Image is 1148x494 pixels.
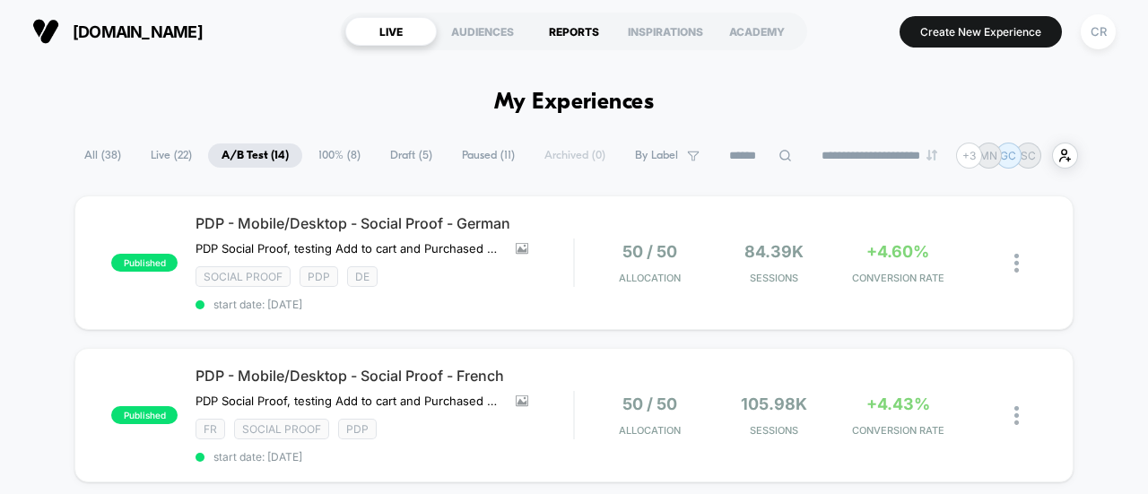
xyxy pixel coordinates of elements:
[1081,14,1116,49] div: CR
[32,18,59,45] img: Visually logo
[620,17,711,46] div: INSPIRATIONS
[196,266,291,287] span: SOCIAL PROOF
[717,424,831,437] span: Sessions
[111,406,178,424] span: published
[900,16,1062,48] button: Create New Experience
[619,272,681,284] span: Allocation
[196,298,573,311] span: start date: [DATE]
[137,143,205,168] span: Live ( 22 )
[744,242,804,261] span: 84.39k
[208,143,302,168] span: A/B Test ( 14 )
[448,143,528,168] span: Paused ( 11 )
[717,272,831,284] span: Sessions
[196,367,573,385] span: PDP - Mobile/Desktop - Social Proof - French
[71,143,135,168] span: All ( 38 )
[1000,149,1016,162] p: GC
[338,419,377,439] span: PDP
[196,214,573,232] span: PDP - Mobile/Desktop - Social Proof - German
[741,394,807,413] span: 105.98k
[111,254,178,272] span: published
[840,424,955,437] span: CONVERSION RATE
[437,17,528,46] div: AUDIENCES
[196,419,225,439] span: FR
[347,266,378,287] span: DE
[494,90,655,116] h1: My Experiences
[234,419,329,439] span: SOCIAL PROOF
[196,394,502,408] span: PDP Social Proof, testing Add to cart and Purchased messaging
[345,17,437,46] div: LIVE
[622,394,677,413] span: 50 / 50
[866,242,929,261] span: +4.60%
[1075,13,1121,50] button: CR
[1014,406,1019,425] img: close
[196,241,502,256] span: PDP Social Proof, testing Add to cart and Purchased messaging
[27,17,208,46] button: [DOMAIN_NAME]
[956,143,982,169] div: + 3
[73,22,203,41] span: [DOMAIN_NAME]
[711,17,803,46] div: ACADEMY
[635,149,678,162] span: By Label
[979,149,997,162] p: MN
[300,266,338,287] span: PDP
[840,272,955,284] span: CONVERSION RATE
[528,17,620,46] div: REPORTS
[1014,254,1019,273] img: close
[305,143,374,168] span: 100% ( 8 )
[619,424,681,437] span: Allocation
[622,242,677,261] span: 50 / 50
[196,450,573,464] span: start date: [DATE]
[377,143,446,168] span: Draft ( 5 )
[926,150,937,160] img: end
[866,394,930,413] span: +4.43%
[1021,149,1036,162] p: SC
